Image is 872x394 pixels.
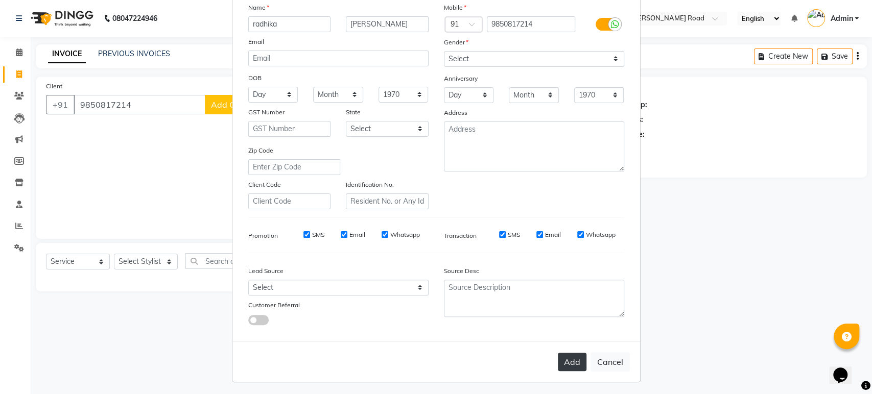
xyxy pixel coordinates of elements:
label: GST Number [248,108,285,117]
label: Address [444,108,467,117]
label: DOB [248,73,262,83]
label: Mobile [444,3,466,12]
input: GST Number [248,121,331,137]
input: Client Code [248,193,331,209]
input: Resident No. or Any Id [346,193,429,209]
label: SMS [312,230,324,239]
label: Identification No. [346,180,394,189]
label: Source Desc [444,266,479,276]
label: Name [248,3,269,12]
input: Email [248,51,429,66]
input: Last Name [346,16,429,32]
label: Whatsapp [586,230,616,239]
label: Client Code [248,180,281,189]
label: Gender [444,38,468,47]
label: Email [545,230,561,239]
input: Enter Zip Code [248,159,340,175]
button: Add [558,353,586,371]
label: SMS [508,230,520,239]
label: Anniversary [444,74,478,83]
label: Email [349,230,365,239]
input: First Name [248,16,331,32]
label: Zip Code [248,146,273,155]
button: Cancel [591,352,630,372]
label: Lead Source [248,266,284,276]
iframe: chat widget [829,353,862,384]
label: Email [248,37,264,46]
label: Transaction [444,231,477,240]
input: Mobile [487,16,575,32]
label: Customer Referral [248,301,300,310]
label: Whatsapp [390,230,420,239]
label: Promotion [248,231,278,240]
label: State [346,108,361,117]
